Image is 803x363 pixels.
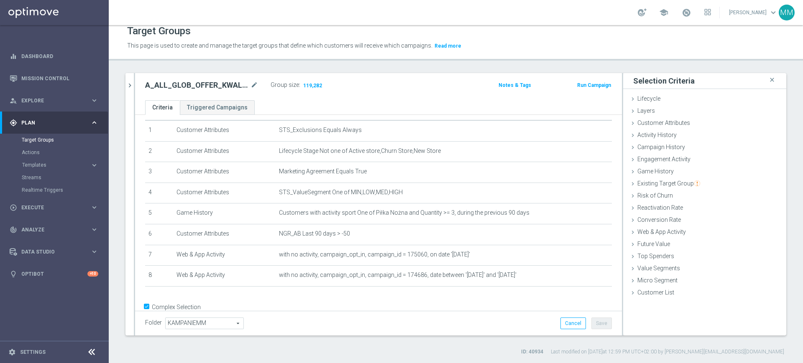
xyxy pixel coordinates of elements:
[173,183,276,203] td: Customer Attributes
[10,226,17,234] i: track_changes
[173,120,276,141] td: Customer Attributes
[145,141,173,162] td: 2
[10,204,90,211] div: Execute
[180,100,255,115] a: Triggered Campaigns
[9,226,99,233] button: track_changes Analyze keyboard_arrow_right
[637,156,690,162] span: Engagement Activity
[9,75,99,82] button: Mission Control
[279,127,362,134] span: STS_Exclusions Equals Always
[90,248,98,256] i: keyboard_arrow_right
[637,277,678,284] span: Micro Segment
[21,67,98,89] a: Mission Control
[20,350,46,355] a: Settings
[637,289,674,296] span: Customer List
[637,95,660,102] span: Lifecycle
[22,162,99,168] div: Templates keyboard_arrow_right
[22,137,87,143] a: Target Groups
[10,53,17,60] i: equalizer
[145,183,173,203] td: 4
[279,147,441,155] span: Lifecycle Stage Not one of Active store,Churn Store,New Store
[21,263,87,285] a: Optibot
[9,53,99,60] button: equalizer Dashboard
[637,168,674,175] span: Game History
[9,204,99,211] button: play_circle_outline Execute keyboard_arrow_right
[173,266,276,287] td: Web & App Activity
[125,73,134,98] button: chevron_right
[279,209,529,216] span: Customers with activity sport One of Piłka Nożna and Quantity >= 3, during the previous 90 days
[90,96,98,104] i: keyboard_arrow_right
[637,180,700,187] span: Existing Target Group
[728,6,779,19] a: [PERSON_NAME]keyboard_arrow_down
[10,97,17,104] i: person_search
[22,159,108,171] div: Templates
[637,107,655,114] span: Layers
[22,174,87,181] a: Streams
[637,241,670,247] span: Future Value
[299,81,300,89] label: :
[87,271,98,277] div: +10
[8,348,16,356] i: settings
[10,226,90,234] div: Analyze
[145,319,162,326] label: Folder
[126,81,134,89] i: chevron_right
[560,317,586,329] button: Cancel
[21,205,90,210] span: Execute
[9,97,99,104] div: person_search Explore keyboard_arrow_right
[145,203,173,224] td: 5
[173,141,276,162] td: Customer Attributes
[279,272,517,279] span: with no activity, campaign_opt_in, campaign_id = 174686, date between '[DATE]' and '[DATE]'
[22,184,108,196] div: Realtime Triggers
[434,41,462,51] button: Read more
[521,348,543,355] label: ID: 40934
[173,245,276,266] td: Web & App Activity
[22,171,108,184] div: Streams
[10,204,17,211] i: play_circle_outline
[10,119,90,127] div: Plan
[90,161,98,169] i: keyboard_arrow_right
[302,82,323,90] span: 119,282
[21,98,90,103] span: Explore
[90,119,98,127] i: keyboard_arrow_right
[637,253,674,259] span: Top Spenders
[637,204,683,211] span: Reactivation Rate
[173,203,276,224] td: Game History
[779,5,795,20] div: MM
[145,100,180,115] a: Criteria
[279,251,470,258] span: with no activity, campaign_opt_in, campaign_id = 175060, on date '[DATE]'
[9,119,99,126] button: gps_fixed Plan keyboard_arrow_right
[22,187,87,193] a: Realtime Triggers
[145,224,173,245] td: 6
[637,216,681,223] span: Conversion Rate
[21,120,90,125] span: Plan
[769,8,778,17] span: keyboard_arrow_down
[10,119,17,127] i: gps_fixed
[90,226,98,234] i: keyboard_arrow_right
[22,162,90,168] div: Templates
[21,45,98,67] a: Dashboard
[637,265,680,272] span: Value Segments
[251,80,258,90] i: mode_edit
[279,168,367,175] span: Marketing Agreement Equals True
[145,245,173,266] td: 7
[22,162,82,168] span: Templates
[173,224,276,245] td: Customer Attributes
[10,270,17,278] i: lightbulb
[10,248,90,256] div: Data Studio
[152,303,201,311] label: Complex Selection
[637,119,690,126] span: Customer Attributes
[10,97,90,104] div: Explore
[637,132,677,138] span: Activity History
[10,67,98,89] div: Mission Control
[90,203,98,211] i: keyboard_arrow_right
[21,227,90,232] span: Analyze
[591,317,612,329] button: Save
[10,45,98,67] div: Dashboard
[127,42,432,49] span: This page is used to create and manage the target groups that define which customers will receive...
[21,249,90,254] span: Data Studio
[10,263,98,285] div: Optibot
